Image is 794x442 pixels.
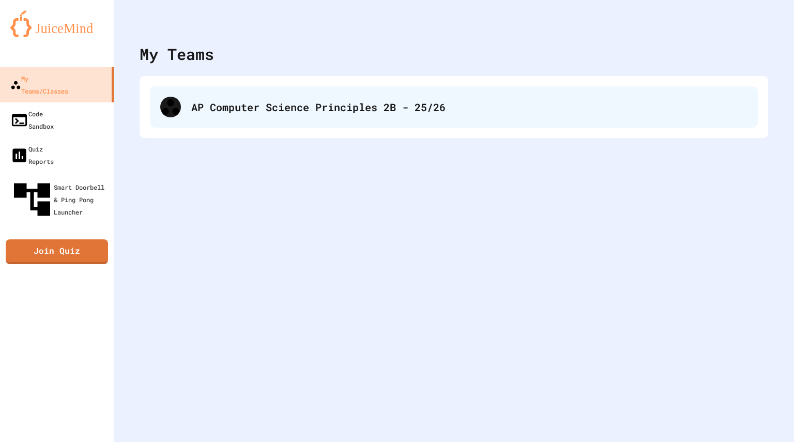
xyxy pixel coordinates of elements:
[10,72,68,97] div: My Teams/Classes
[6,239,108,264] a: Join Quiz
[10,108,54,132] div: Code Sandbox
[140,42,214,66] div: My Teams
[10,143,54,167] div: Quiz Reports
[150,86,758,128] div: AP Computer Science Principles 2B - 25/26
[10,10,103,37] img: logo-orange.svg
[10,178,110,221] div: Smart Doorbell & Ping Pong Launcher
[191,99,747,115] div: AP Computer Science Principles 2B - 25/26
